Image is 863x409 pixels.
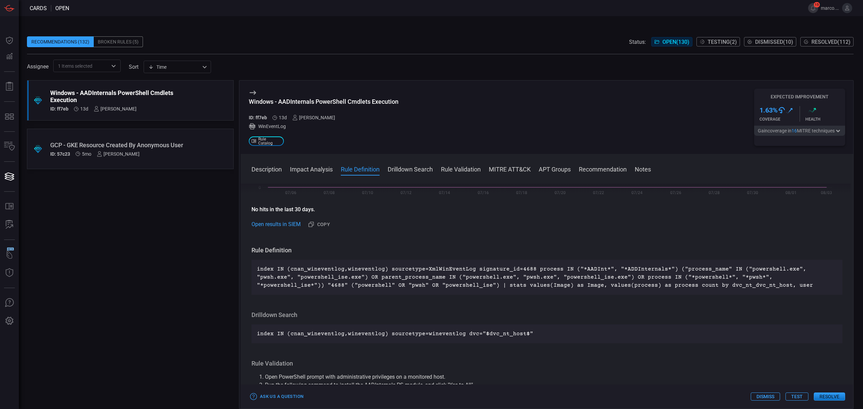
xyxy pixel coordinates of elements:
[1,138,18,155] button: Inventory
[785,392,808,401] button: Test
[441,165,481,173] button: Rule Validation
[1,247,18,263] button: Wingman
[249,98,398,105] div: Windows - AADInternals PowerShell Cmdlets Execution
[1,78,18,95] button: Reports
[539,165,571,173] button: APT Groups
[662,39,689,45] span: Open ( 130 )
[751,392,780,401] button: Dismiss
[341,165,380,173] button: Rule Definition
[744,37,796,46] button: Dismissed(10)
[760,117,800,122] div: Coverage
[148,64,200,70] div: Time
[251,311,842,319] h3: Drilldown Search
[265,381,842,389] p: Run the following command to install the AADInternals PS module, and click "Yes to All"
[808,3,818,13] button: 15
[50,151,70,157] h5: ID: 57c23
[1,198,18,215] button: Rule Catalog
[579,165,627,173] button: Recommendation
[30,5,47,11] span: Cards
[805,117,845,122] div: Health
[80,106,88,112] span: Aug 05, 2025 7:03 AM
[97,151,140,157] div: [PERSON_NAME]
[1,49,18,65] button: Detections
[800,37,854,46] button: Resolved(112)
[50,89,185,103] div: Windows - AADInternals PowerShell Cmdlets Execution
[55,5,69,11] span: open
[1,295,18,311] button: Ask Us A Question
[129,64,139,70] label: sort
[1,265,18,281] button: Threat Intelligence
[251,246,842,254] h3: Rule Definition
[249,115,267,120] h5: ID: ff7eb
[755,39,793,45] span: Dismissed ( 10 )
[292,115,335,120] div: [PERSON_NAME]
[635,165,651,173] button: Notes
[388,165,433,173] button: Drilldown Search
[251,206,315,213] strong: No hits in the last 30 days.
[251,165,282,173] button: Description
[1,313,18,329] button: Preferences
[279,115,287,120] span: Aug 05, 2025 7:03 AM
[814,2,820,7] span: 15
[257,265,837,289] p: index IN (cnan_wineventlog,wineventlog) sourcetype=XmlWinEventLog signature_id=4688 process IN ("...
[1,217,18,233] button: ALERT ANALYSIS
[58,63,92,69] span: 1 Items selected
[94,36,143,47] div: Broken Rules (5)
[27,63,49,70] span: Assignee
[251,359,842,368] h3: Rule Validation
[27,36,94,47] div: Recommendations (132)
[306,219,333,230] button: Copy
[1,108,18,125] button: MITRE - Detection Posture
[651,37,692,46] button: Open(130)
[109,61,118,71] button: Open
[249,391,305,402] button: Ask Us a Question
[708,39,737,45] span: Testing ( 2 )
[489,165,531,173] button: MITRE ATT&CK
[821,5,839,11] span: marco.[PERSON_NAME]
[290,165,333,173] button: Impact Analysis
[1,168,18,185] button: Cards
[50,141,185,149] div: GCP - GKE Resource Created By Anonymous User
[760,106,778,114] h3: 1.63 %
[814,392,845,401] button: Resolve
[754,94,845,99] h5: Expected Improvement
[792,128,797,133] span: 16
[249,123,398,130] div: WinEventLog
[1,32,18,49] button: Dashboard
[265,373,842,381] li: Open PowerShell prompt with administrative privileges on a monitored host.
[258,137,281,145] span: Rule Catalog
[94,106,137,112] div: [PERSON_NAME]
[50,106,68,112] h5: ID: ff7eb
[696,37,740,46] button: Testing(2)
[754,126,845,136] button: Gaincoverage in16MITRE techniques
[257,330,837,338] p: index IN (cnan_wineventlog,wineventlog) sourcetype=wineventlog dvc="$dvc_nt_host$"
[251,220,301,228] a: Open results in SIEM
[629,39,646,45] span: Status:
[811,39,851,45] span: Resolved ( 112 )
[82,151,91,157] span: Mar 17, 2025 10:05 AM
